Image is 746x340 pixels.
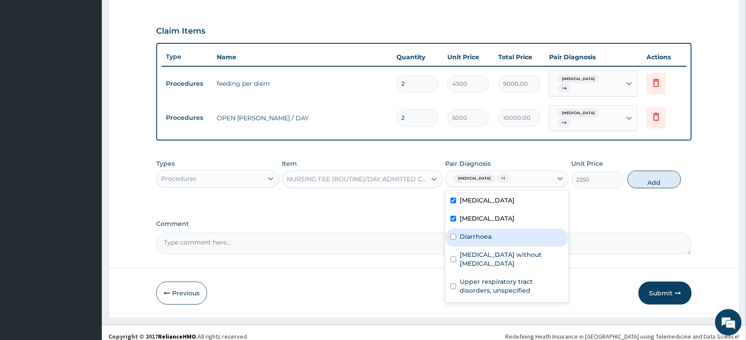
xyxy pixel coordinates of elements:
[558,75,599,84] span: [MEDICAL_DATA]
[494,48,545,66] th: Total Price
[145,4,166,26] div: Minimize live chat window
[156,160,175,168] label: Types
[497,174,509,183] span: + 1
[212,48,392,66] th: Name
[460,250,563,268] label: [MEDICAL_DATA] without [MEDICAL_DATA]
[287,175,427,183] div: NURSING FEE (ROUTINE)/DAY ADMITTED CASES
[558,118,571,127] span: + 4
[460,214,515,223] label: [MEDICAL_DATA]
[627,171,681,188] button: Add
[443,48,494,66] th: Unit Price
[212,109,392,127] td: OPEN [PERSON_NAME] / DAY
[558,109,599,118] span: [MEDICAL_DATA]
[162,49,212,65] th: Type
[638,282,692,305] button: Submit
[460,277,563,295] label: Upper respiratory tract disorders, unspecified
[558,84,571,93] span: + 4
[282,159,297,168] label: Item
[161,174,196,183] div: Procedures
[156,282,207,305] button: Previous
[162,110,212,126] td: Procedures
[460,196,515,205] label: [MEDICAL_DATA]
[460,232,492,241] label: Diarrhoea
[51,111,122,201] span: We're online!
[445,159,491,168] label: Pair Diagnosis
[4,241,169,272] textarea: Type your message and hit 'Enter'
[156,220,692,228] label: Comment
[46,50,149,61] div: Chat with us now
[156,27,205,36] h3: Claim Items
[16,44,36,66] img: d_794563401_company_1708531726252_794563401
[545,48,642,66] th: Pair Diagnosis
[454,174,495,183] span: [MEDICAL_DATA]
[392,48,443,66] th: Quantity
[162,76,212,92] td: Procedures
[212,75,392,92] td: feeding per diem
[642,48,686,66] th: Actions
[571,159,603,168] label: Unit Price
